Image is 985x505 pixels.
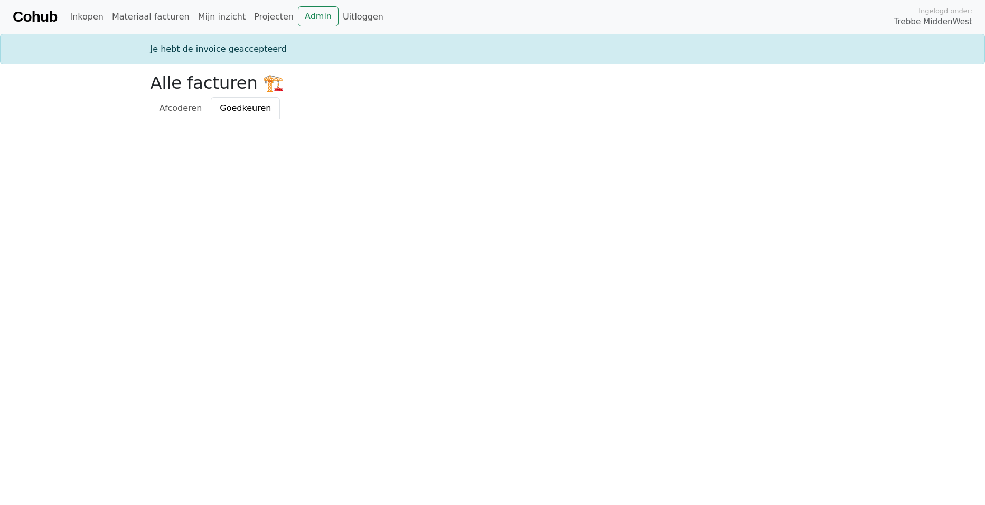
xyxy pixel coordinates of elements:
[108,6,194,27] a: Materiaal facturen
[220,103,271,113] span: Goedkeuren
[250,6,298,27] a: Projecten
[211,97,280,119] a: Goedkeuren
[298,6,339,26] a: Admin
[894,16,972,28] span: Trebbe MiddenWest
[151,97,211,119] a: Afcoderen
[144,43,841,55] div: Je hebt de invoice geaccepteerd
[194,6,250,27] a: Mijn inzicht
[65,6,107,27] a: Inkopen
[160,103,202,113] span: Afcoderen
[339,6,388,27] a: Uitloggen
[151,73,835,93] h2: Alle facturen 🏗️
[13,4,57,30] a: Cohub
[918,6,972,16] span: Ingelogd onder:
